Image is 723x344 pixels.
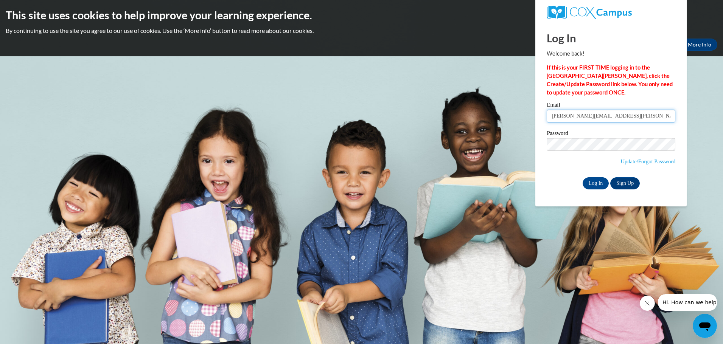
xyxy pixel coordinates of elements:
a: Sign Up [610,177,640,189]
input: Log In [583,177,609,189]
strong: If this is your FIRST TIME logging in to the [GEOGRAPHIC_DATA][PERSON_NAME], click the Create/Upd... [547,64,673,96]
iframe: Message from company [658,294,717,311]
iframe: Button to launch messaging window [693,314,717,338]
p: By continuing to use the site you agree to our use of cookies. Use the ‘More info’ button to read... [6,26,717,35]
h2: This site uses cookies to help improve your learning experience. [6,8,717,23]
span: Hi. How can we help? [5,5,61,11]
img: COX Campus [547,6,631,19]
label: Email [547,102,675,110]
h1: Log In [547,30,675,46]
p: Welcome back! [547,50,675,58]
a: COX Campus [547,6,675,19]
iframe: Close message [640,296,655,311]
a: More Info [682,39,717,51]
label: Password [547,130,675,138]
a: Update/Forgot Password [620,158,675,164]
